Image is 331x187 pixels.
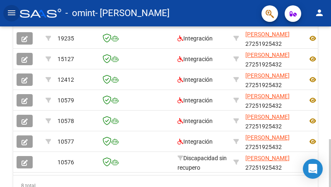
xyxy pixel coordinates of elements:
[58,56,74,62] span: 15127
[177,76,213,83] span: Integración
[58,159,74,166] span: 10576
[58,138,74,145] span: 10577
[245,30,301,47] div: 27251925432
[177,35,213,42] span: Integración
[58,76,74,83] span: 12412
[245,31,290,38] span: [PERSON_NAME]
[245,52,290,58] span: [PERSON_NAME]
[245,133,301,150] div: 27251925432
[177,138,213,145] span: Integración
[245,114,290,120] span: [PERSON_NAME]
[245,50,301,68] div: 27251925432
[245,112,301,130] div: 27251925432
[177,56,213,62] span: Integración
[245,72,290,79] span: [PERSON_NAME]
[245,134,290,141] span: [PERSON_NAME]
[58,35,74,42] span: 19235
[95,4,170,22] span: - [PERSON_NAME]
[245,93,290,99] span: [PERSON_NAME]
[245,92,301,109] div: 27251925432
[7,8,17,18] mat-icon: menu
[245,71,301,88] div: 27251925432
[314,8,324,18] mat-icon: person
[303,159,323,179] div: Open Intercom Messenger
[245,155,290,161] span: [PERSON_NAME]
[177,118,213,124] span: Integración
[58,118,74,124] span: 10578
[65,4,95,22] span: - omint
[177,155,227,171] span: Discapacidad sin recupero
[177,97,213,104] span: Integración
[58,97,74,104] span: 10579
[245,154,301,171] div: 27251925432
